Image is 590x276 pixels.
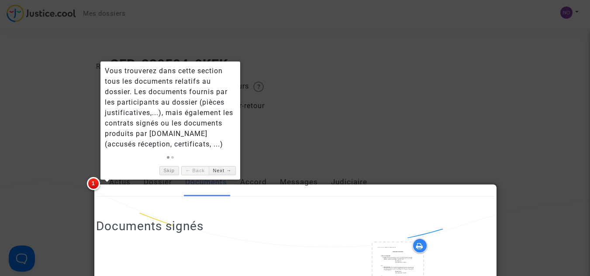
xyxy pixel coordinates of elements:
[209,166,236,175] a: Next →
[181,166,209,175] a: ← Back
[87,177,100,190] span: 1
[159,166,179,175] a: Skip
[96,218,204,234] h2: Documents signés
[105,66,236,150] div: Vous trouverez dans cette section tous les documents relatifs au dossier. Les documents fournis p...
